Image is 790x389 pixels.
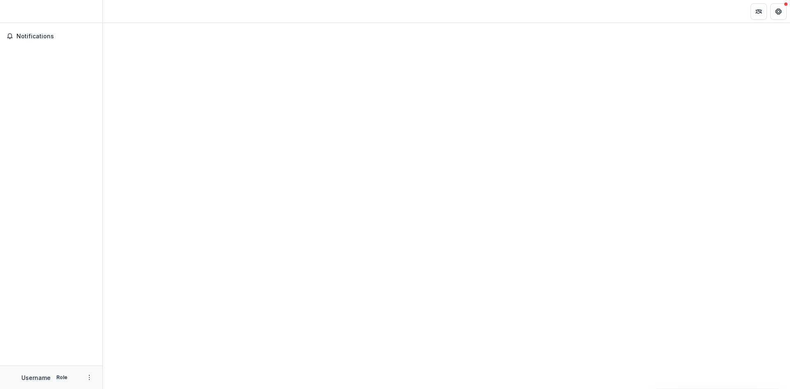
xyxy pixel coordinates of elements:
[3,30,99,43] button: Notifications
[16,33,96,40] span: Notifications
[54,374,70,381] p: Role
[84,373,94,382] button: More
[21,373,51,382] p: Username
[770,3,787,20] button: Get Help
[750,3,767,20] button: Partners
